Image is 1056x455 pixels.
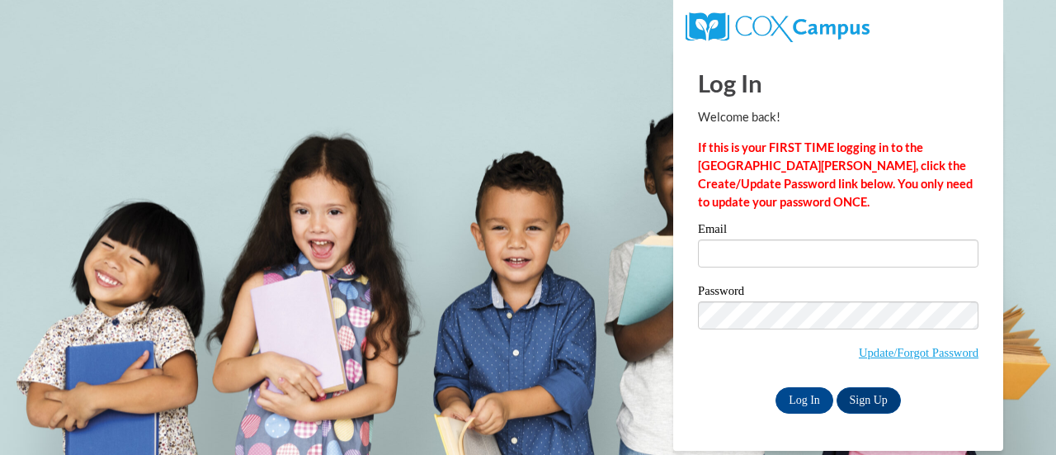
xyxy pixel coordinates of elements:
p: Welcome back! [698,108,978,126]
strong: If this is your FIRST TIME logging in to the [GEOGRAPHIC_DATA][PERSON_NAME], click the Create/Upd... [698,140,973,209]
a: COX Campus [686,19,870,33]
a: Update/Forgot Password [859,346,978,359]
input: Log In [775,387,833,414]
label: Password [698,285,978,301]
a: Sign Up [837,387,901,414]
label: Email [698,223,978,239]
img: COX Campus [686,12,870,42]
h1: Log In [698,66,978,100]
